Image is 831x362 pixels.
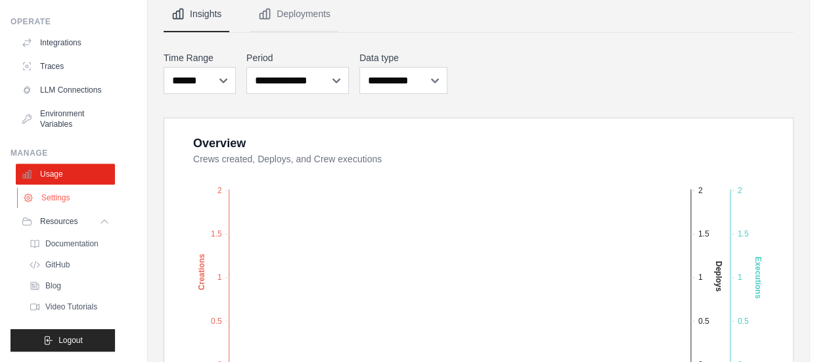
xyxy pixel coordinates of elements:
[738,229,749,238] tspan: 1.5
[11,16,115,27] div: Operate
[16,211,115,232] button: Resources
[16,164,115,185] a: Usage
[45,238,99,249] span: Documentation
[16,79,115,101] a: LLM Connections
[211,229,222,238] tspan: 1.5
[164,51,236,64] label: Time Range
[698,273,703,282] tspan: 1
[24,277,115,295] a: Blog
[45,260,70,270] span: GitHub
[738,273,742,282] tspan: 1
[193,134,246,152] div: Overview
[738,317,749,326] tspan: 0.5
[211,317,222,326] tspan: 0.5
[359,51,447,64] label: Data type
[698,229,709,238] tspan: 1.5
[714,261,723,292] text: Deploys
[45,302,97,312] span: Video Tutorials
[58,335,83,346] span: Logout
[197,254,206,290] text: Creations
[40,216,78,227] span: Resources
[753,257,763,299] text: Executions
[738,186,742,195] tspan: 2
[24,298,115,316] a: Video Tutorials
[698,317,709,326] tspan: 0.5
[217,186,222,195] tspan: 2
[17,187,116,208] a: Settings
[16,103,115,135] a: Environment Variables
[698,186,703,195] tspan: 2
[16,56,115,77] a: Traces
[217,273,222,282] tspan: 1
[11,148,115,158] div: Manage
[11,329,115,351] button: Logout
[246,51,349,64] label: Period
[16,32,115,53] a: Integrations
[24,235,115,253] a: Documentation
[45,281,61,291] span: Blog
[24,256,115,274] a: GitHub
[193,152,777,166] dt: Crews created, Deploys, and Crew executions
